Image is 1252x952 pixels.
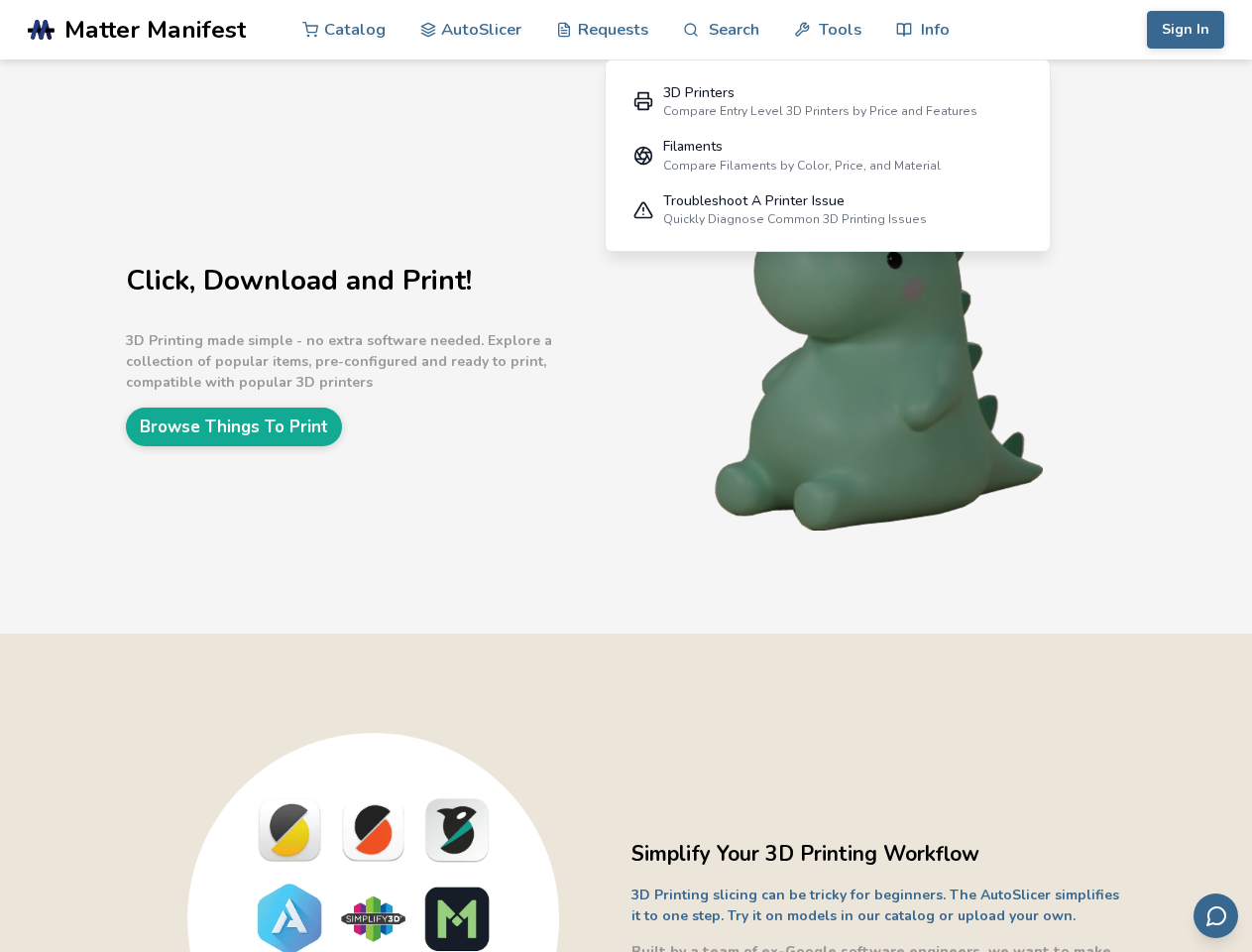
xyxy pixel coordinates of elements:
div: Troubleshoot A Printer Issue [663,193,927,209]
p: 3D Printing made simple - no extra software needed. Explore a collection of popular items, pre-co... [126,330,622,393]
div: Compare Filaments by Color, Price, and Material [663,159,941,173]
a: FilamentsCompare Filaments by Color, Price, and Material [620,129,1036,183]
h2: Simplify Your 3D Printing Workflow [631,839,1127,870]
button: Sign In [1147,11,1224,49]
button: Send feedback via email [1194,893,1238,938]
div: Compare Entry Level 3D Printers by Price and Features [663,104,977,118]
a: Browse Things To Print [126,408,342,446]
div: Filaments [663,139,941,155]
a: 3D PrintersCompare Entry Level 3D Printers by Price and Features [620,74,1036,129]
div: 3D Printers [663,85,977,101]
h1: Click, Download and Print! [126,266,622,297]
div: Quickly Diagnose Common 3D Printing Issues [663,212,927,226]
p: 3D Printing slicing can be tricky for beginners. The AutoSlicer simplifies it to one step. Try it... [631,885,1127,926]
span: Matter Manifest [64,16,246,44]
a: Troubleshoot A Printer IssueQuickly Diagnose Common 3D Printing Issues [620,182,1036,237]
